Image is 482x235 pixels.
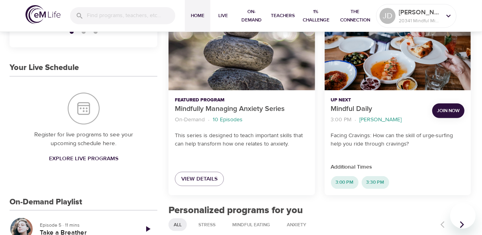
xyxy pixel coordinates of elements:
[25,5,61,24] img: logo
[175,104,308,115] p: Mindfully Managing Anxiety Series
[453,216,471,233] button: Next items
[214,12,233,20] span: Live
[331,179,359,186] span: 3:00 PM
[25,130,141,148] p: Register for live programs to see your upcoming schedule here.
[169,8,315,90] button: Mindfully Managing Anxiety Series
[331,104,426,115] p: Mindful Daily
[355,115,357,125] li: ·
[169,218,187,231] div: All
[175,116,205,124] p: On-Demand
[331,132,464,148] p: Facing Cravings: How can the skill of urge-surfing help you ride through cravings?
[380,8,396,24] div: JD
[169,205,471,216] h2: Personalized programs for you
[282,218,312,231] div: Anxiety
[239,8,265,24] span: On-Demand
[175,115,308,125] nav: breadcrumb
[331,116,352,124] p: 3:00 PM
[10,63,79,72] h3: Your Live Schedule
[169,221,186,228] span: All
[399,8,441,17] p: [PERSON_NAME]
[68,93,100,124] img: Your Live Schedule
[213,116,243,124] p: 10 Episodes
[175,172,224,186] a: View Details
[227,218,275,231] div: Mindful Eating
[437,107,460,115] span: Join Now
[193,218,221,231] div: Stress
[450,203,476,229] iframe: Button to launch messaging window
[87,7,175,24] input: Find programs, teachers, etc...
[271,12,295,20] span: Teachers
[399,17,441,24] p: 20341 Mindful Minutes
[282,221,311,228] span: Anxiety
[362,179,389,186] span: 3:30 PM
[181,174,217,184] span: View Details
[432,103,464,118] button: Join Now
[175,132,308,148] p: This series is designed to teach important skills that can help transform how one relates to anxi...
[194,221,220,228] span: Stress
[331,176,359,189] div: 3:00 PM
[301,8,331,24] span: 1% Challenge
[331,115,426,125] nav: breadcrumb
[40,221,132,229] p: Episode 5 · 11 mins
[337,8,373,24] span: The Connection
[46,151,121,166] a: Explore Live Programs
[331,163,464,171] p: Additional Times
[188,12,207,20] span: Home
[325,8,471,90] button: Mindful Daily
[49,154,118,164] span: Explore Live Programs
[175,97,308,104] p: Featured Program
[227,221,275,228] span: Mindful Eating
[331,97,426,104] p: Up Next
[208,115,210,125] li: ·
[360,116,402,124] p: [PERSON_NAME]
[362,176,389,189] div: 3:30 PM
[10,198,82,207] h3: On-Demand Playlist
